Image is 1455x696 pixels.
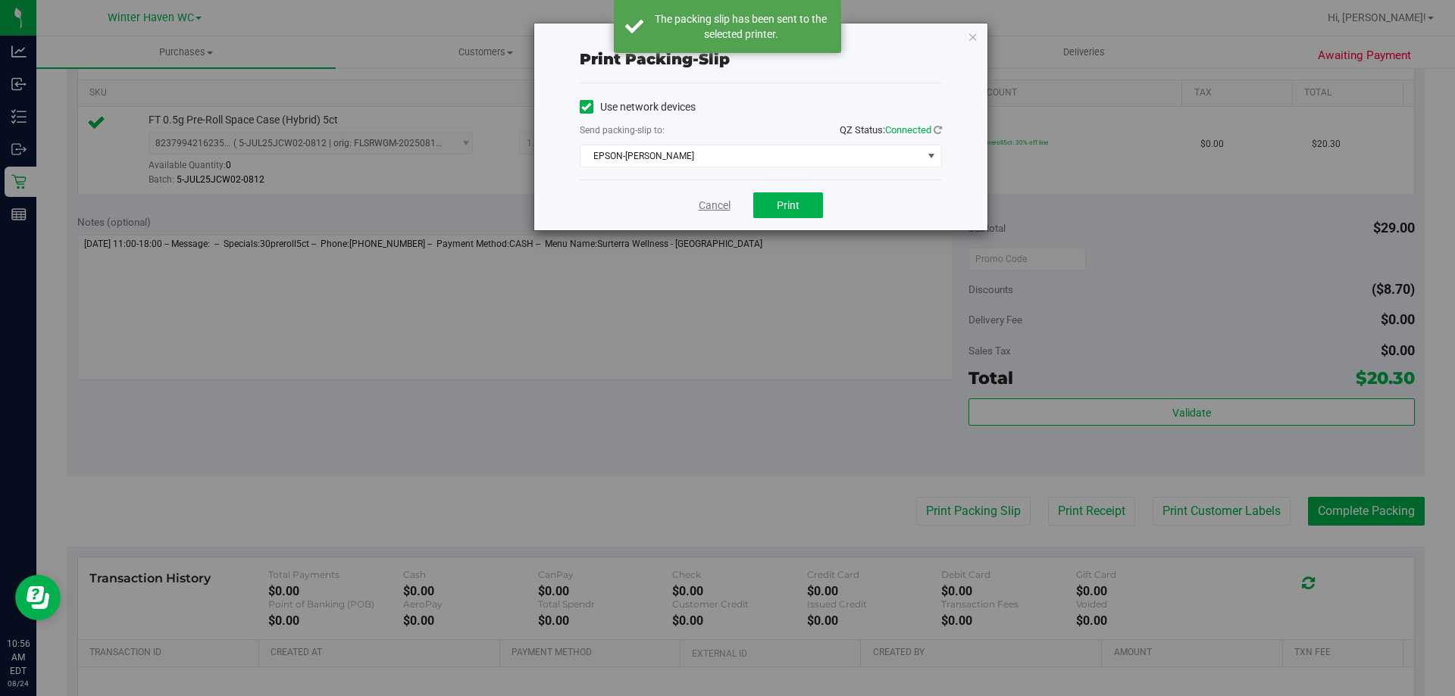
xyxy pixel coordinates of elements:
[580,99,696,115] label: Use network devices
[885,124,931,136] span: Connected
[580,123,665,137] label: Send packing-slip to:
[699,198,731,214] a: Cancel
[840,124,942,136] span: QZ Status:
[580,145,922,167] span: EPSON-[PERSON_NAME]
[652,11,830,42] div: The packing slip has been sent to the selected printer.
[777,199,799,211] span: Print
[580,50,730,68] span: Print packing-slip
[921,145,940,167] span: select
[15,575,61,620] iframe: Resource center
[753,192,823,218] button: Print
